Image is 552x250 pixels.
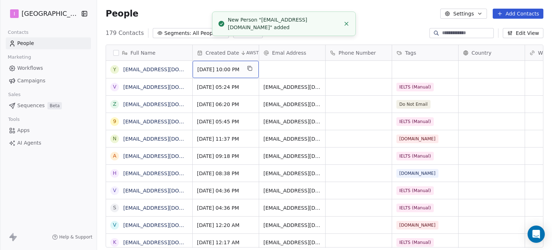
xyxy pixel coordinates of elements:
[263,170,321,177] span: [EMAIL_ADDRESS][DOMAIN_NAME]
[123,84,211,90] a: [EMAIL_ADDRESS][DOMAIN_NAME]
[197,204,254,212] span: [DATE] 04:36 PM
[197,135,254,142] span: [DATE] 11:37 PM
[106,8,138,19] span: People
[440,9,487,19] button: Settings
[342,19,351,28] button: Close toast
[6,37,91,49] a: People
[503,28,543,38] button: Edit View
[263,239,321,246] span: [EMAIL_ADDRESS][DOMAIN_NAME]
[6,75,91,87] a: Campaigns
[123,240,211,245] a: [EMAIL_ADDRESS][DOMAIN_NAME]
[396,135,438,143] span: [DOMAIN_NAME]
[123,101,211,107] a: [EMAIL_ADDRESS][DOMAIN_NAME]
[246,50,259,56] span: AWST
[197,187,254,194] span: [DATE] 04:36 PM
[52,234,92,240] a: Help & Support
[113,152,116,160] div: a
[6,137,91,149] a: AI Agents
[106,61,193,248] div: grid
[263,187,321,194] span: [EMAIL_ADDRESS][DOMAIN_NAME]
[392,45,458,60] div: Tags
[263,101,321,108] span: [EMAIL_ADDRESS][DOMAIN_NAME]
[113,66,116,73] div: y
[197,118,254,125] span: [DATE] 05:45 PM
[22,9,79,18] span: [GEOGRAPHIC_DATA]
[197,170,254,177] span: [DATE] 08:38 PM
[5,52,34,63] span: Marketing
[396,83,434,91] span: IELTS (Manual)
[197,239,254,246] span: [DATE] 12:17 AM
[263,204,321,212] span: [EMAIL_ADDRESS][DOMAIN_NAME]
[17,64,43,72] span: Workflows
[123,136,211,142] a: [EMAIL_ADDRESS][DOMAIN_NAME]
[197,101,254,108] span: [DATE] 06:20 PM
[459,45,525,60] div: Country
[113,238,116,246] div: k
[493,9,543,19] button: Add Contacts
[396,204,434,212] span: IELTS (Manual)
[197,83,254,91] span: [DATE] 05:24 PM
[263,83,321,91] span: [EMAIL_ADDRESS][DOMAIN_NAME]
[206,49,239,56] span: Created Date
[193,29,217,37] span: All People
[106,45,192,60] div: Full Name
[123,171,211,176] a: [EMAIL_ADDRESS][DOMAIN_NAME]
[17,102,45,109] span: Sequences
[272,49,306,56] span: Emal Address
[17,77,45,85] span: Campaigns
[197,222,254,229] span: [DATE] 12:20 AM
[113,187,116,194] div: V
[123,67,211,72] a: [EMAIL_ADDRESS][DOMAIN_NAME]
[471,49,492,56] span: Country
[59,234,92,240] span: Help & Support
[405,49,416,56] span: Tags
[396,117,434,126] span: IELTS (Manual)
[106,29,144,37] span: 179 Contacts
[396,238,434,247] span: IELTS (Manual)
[263,222,321,229] span: [EMAIL_ADDRESS][DOMAIN_NAME]
[9,8,77,20] button: I[GEOGRAPHIC_DATA]
[113,169,117,177] div: h
[6,62,91,74] a: Workflows
[17,139,41,147] span: AI Agents
[5,27,32,38] span: Contacts
[193,45,259,60] div: Created DateAWST
[396,152,434,160] span: IELTS (Manual)
[6,100,91,112] a: SequencesBeta
[113,83,116,91] div: v
[123,222,211,228] a: [EMAIL_ADDRESS][DOMAIN_NAME]
[123,205,211,211] a: [EMAIL_ADDRESS][DOMAIN_NAME]
[113,118,116,125] div: 9
[396,169,438,178] span: [DOMAIN_NAME]
[263,118,321,125] span: [EMAIL_ADDRESS][DOMAIN_NAME]
[259,45,325,60] div: Emal Address
[263,153,321,160] span: [EMAIL_ADDRESS][DOMAIN_NAME]
[123,153,211,159] a: [EMAIL_ADDRESS][DOMAIN_NAME]
[228,16,340,31] div: New Person "[EMAIL_ADDRESS][DOMAIN_NAME]" added
[17,127,30,134] span: Apps
[197,66,241,73] span: [DATE] 10:00 PM
[528,226,545,243] div: Open Intercom Messenger
[396,221,438,229] span: [DOMAIN_NAME]
[130,49,156,56] span: Full Name
[113,135,116,142] div: n
[197,153,254,160] span: [DATE] 09:18 PM
[326,45,392,60] div: Phone Number
[47,102,62,109] span: Beta
[396,186,434,195] span: IELTS (Manual)
[17,40,34,47] span: People
[113,100,116,108] div: z
[123,119,211,124] a: [EMAIL_ADDRESS][DOMAIN_NAME]
[5,89,24,100] span: Sales
[263,135,321,142] span: [EMAIL_ADDRESS][DOMAIN_NAME]
[14,10,15,17] span: I
[339,49,376,56] span: Phone Number
[6,124,91,136] a: Apps
[396,100,431,109] span: Do Not Email
[5,114,23,125] span: Tools
[113,204,116,212] div: s
[164,29,191,37] span: Segments:
[123,188,211,194] a: [EMAIL_ADDRESS][DOMAIN_NAME]
[113,221,116,229] div: v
